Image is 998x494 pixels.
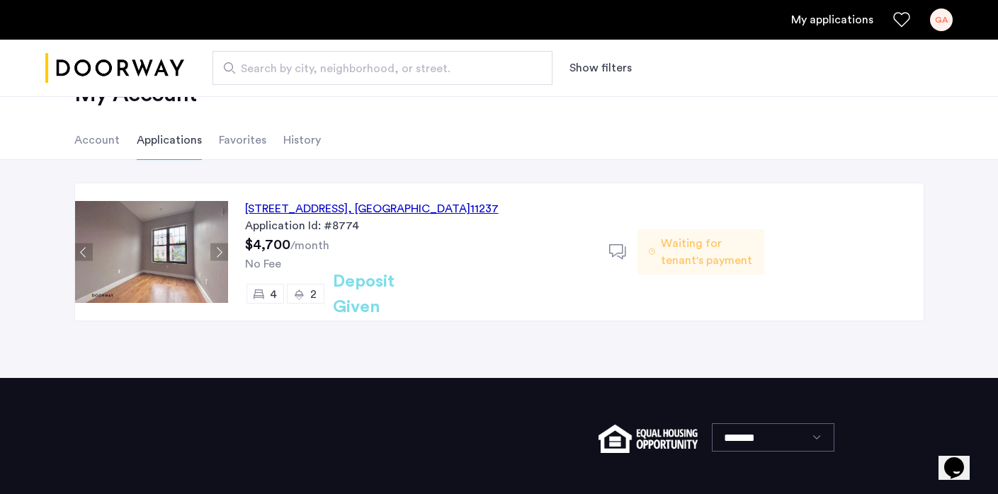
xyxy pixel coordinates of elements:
[245,217,592,234] div: Application Id: #8774
[712,423,834,452] select: Language select
[661,235,753,269] span: Waiting for tenant's payment
[310,289,317,300] span: 2
[75,243,93,261] button: Previous apartment
[930,8,953,31] div: GA
[939,437,984,480] iframe: chat widget
[210,243,228,261] button: Next apartment
[893,11,910,28] a: Favorites
[219,120,266,160] li: Favorites
[245,238,290,252] span: $4,700
[290,240,329,251] sub: /month
[45,42,184,95] a: Cazamio logo
[270,289,277,300] span: 4
[283,120,321,160] li: History
[333,269,446,320] h2: Deposit Given
[245,258,281,270] span: No Fee
[212,51,552,85] input: Apartment Search
[569,59,632,76] button: Show or hide filters
[137,120,202,160] li: Applications
[245,200,499,217] div: [STREET_ADDRESS] 11237
[75,201,228,303] img: Apartment photo
[599,425,697,453] img: equal-housing.png
[791,11,873,28] a: My application
[45,42,184,95] img: logo
[74,120,120,160] li: Account
[348,203,470,214] span: , [GEOGRAPHIC_DATA]
[241,60,513,77] span: Search by city, neighborhood, or street.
